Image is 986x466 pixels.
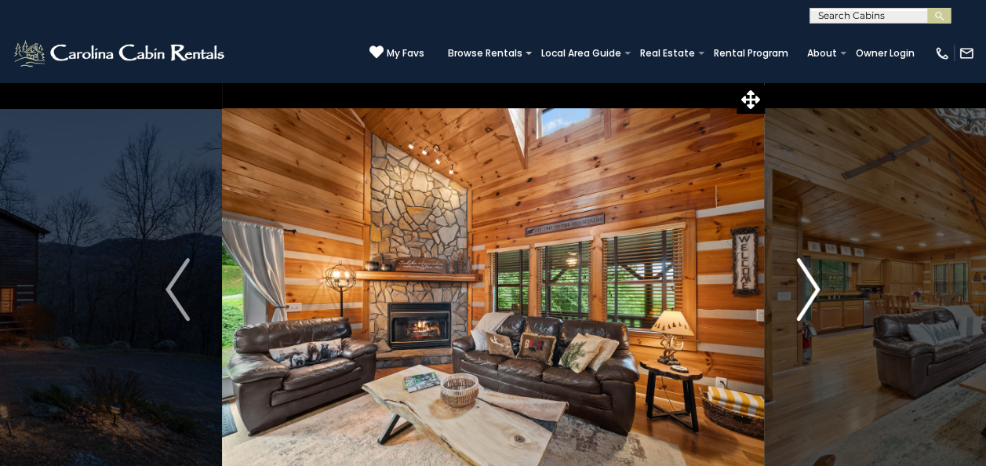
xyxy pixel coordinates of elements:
a: My Favs [369,45,424,61]
img: White-1-2.png [12,38,229,69]
a: Real Estate [632,42,703,64]
img: phone-regular-white.png [934,46,950,61]
a: Local Area Guide [533,42,629,64]
a: Browse Rentals [440,42,530,64]
span: My Favs [387,46,424,60]
a: Rental Program [706,42,796,64]
img: arrow [166,258,189,321]
img: arrow [796,258,820,321]
a: About [799,42,845,64]
a: Owner Login [848,42,922,64]
img: mail-regular-white.png [959,46,974,61]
